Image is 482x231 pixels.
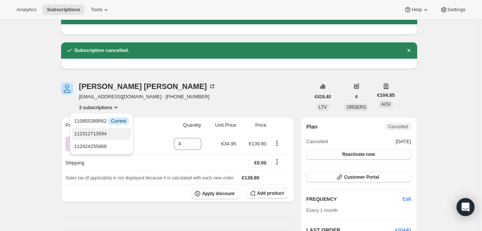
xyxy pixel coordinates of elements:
th: Price [238,117,269,133]
span: Analytics [16,7,36,13]
span: Apply discount [202,191,235,197]
button: Reactivate now [306,149,411,160]
button: 4 [350,92,362,102]
span: Subscriptions [47,7,80,13]
span: Edit [403,195,411,203]
th: Product [61,117,160,133]
th: Unit Price [204,117,238,133]
button: Product actions [271,139,283,147]
span: Cancelled [388,124,408,130]
span: Tools [91,7,102,13]
button: Settings [436,4,470,15]
span: €104.85 [377,92,395,99]
span: €0.00 [254,160,266,166]
span: €419.40 [315,94,331,100]
h2: FREQUENCY [306,195,403,203]
button: Product actions [79,104,120,111]
span: €139.80 [249,141,266,147]
div: Open Intercom Messenger [457,198,475,216]
button: Edit [398,193,415,205]
span: AOV [381,102,391,107]
button: Add product [247,188,288,198]
button: 110855389562 InfoCurrent [72,115,131,127]
span: Cancelled [306,138,328,145]
img: product img [66,136,81,151]
th: Shipping [61,154,160,171]
h2: Plan [306,123,317,130]
button: €419.40 [310,92,335,102]
span: Every 1 month [306,207,338,213]
div: [PERSON_NAME] [PERSON_NAME] [79,83,216,90]
button: 112424255866 [72,141,131,153]
span: ORDERS [347,105,366,110]
span: [EMAIL_ADDRESS][DOMAIN_NAME] · [PHONE_NUMBER] [79,93,216,101]
th: Quantity [160,117,203,133]
button: Dismiss notification [404,45,414,56]
span: Current [111,118,126,124]
span: Sandra Granda [61,83,73,95]
span: Customer Portal [344,174,379,180]
button: 112312713594 [72,128,131,140]
h2: Subscription cancelled. [75,47,129,54]
span: €34.95 [221,141,236,147]
span: €139.80 [242,175,259,181]
button: Analytics [12,4,41,15]
span: [DATE] [396,138,411,145]
button: Help [400,4,434,15]
button: Subscriptions [42,4,85,15]
span: LTV [319,105,327,110]
span: Settings [448,7,466,13]
span: Add product [257,190,284,196]
span: Reactivate now [342,151,375,157]
span: Help [412,7,422,13]
button: Shipping actions [271,158,283,166]
span: 110855389562 [74,118,129,124]
button: Apply discount [192,188,239,199]
span: Sales tax (if applicable) is not displayed because it is calculated with each new order. [66,175,235,181]
button: Customer Portal [306,172,411,182]
button: Tools [86,4,114,15]
span: 112312713594 [74,131,107,136]
span: 4 [355,94,358,100]
span: 112424255866 [74,144,107,149]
